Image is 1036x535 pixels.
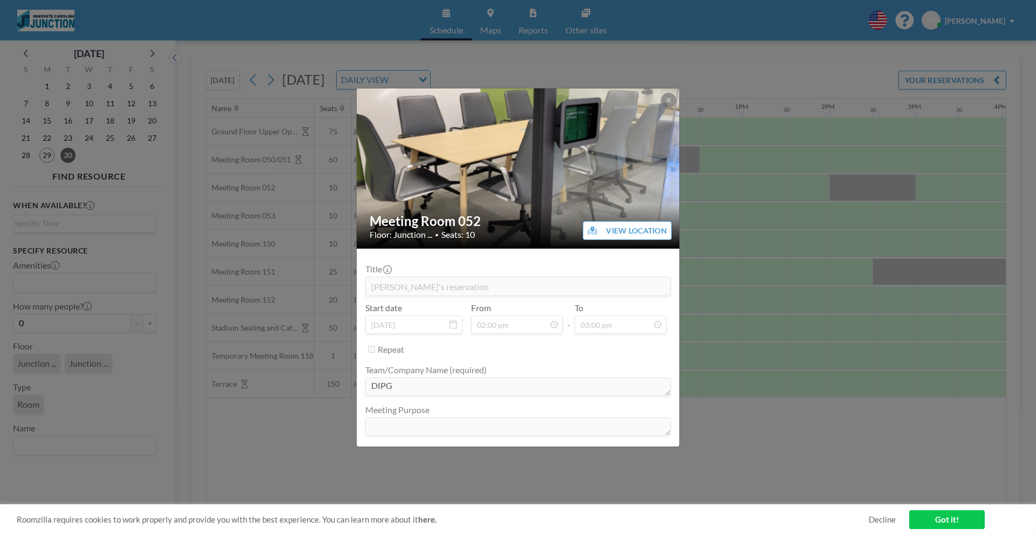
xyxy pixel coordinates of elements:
[435,231,439,239] span: •
[365,365,487,375] label: Team/Company Name (required)
[567,306,570,330] span: -
[357,87,680,250] img: 537.jpg
[418,515,437,524] a: here.
[365,404,430,415] label: Meeting Purpose
[583,221,672,240] button: VIEW LOCATION
[378,344,404,355] label: Repeat
[370,229,432,240] span: Floor: Junction ...
[17,515,869,525] span: Roomzilla requires cookies to work properly and provide you with the best experience. You can lea...
[366,277,670,296] input: (No title)
[869,515,896,525] a: Decline
[441,229,475,240] span: Seats: 10
[909,510,985,529] a: Got it!
[370,213,667,229] h2: Meeting Room 052
[471,303,491,313] label: From
[365,264,391,275] label: Title
[365,303,402,313] label: Start date
[575,303,583,313] label: To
